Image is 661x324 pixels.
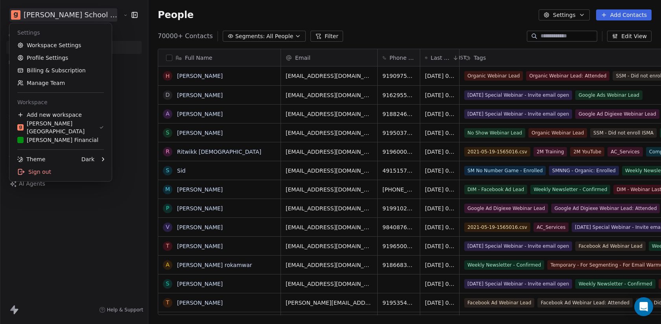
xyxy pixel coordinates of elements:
[13,109,109,121] div: Add new workspace
[17,155,45,163] div: Theme
[17,120,99,135] div: [PERSON_NAME][GEOGRAPHIC_DATA]
[13,39,109,52] a: Workspace Settings
[17,124,24,131] img: Goela%20School%20Logos%20(4).png
[81,155,94,163] div: Dark
[13,26,109,39] div: Settings
[17,136,98,144] div: [PERSON_NAME] Financial
[13,166,109,178] div: Sign out
[13,96,109,109] div: Workspace
[13,64,109,77] a: Billing & Subscription
[13,77,109,89] a: Manage Team
[13,52,109,64] a: Profile Settings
